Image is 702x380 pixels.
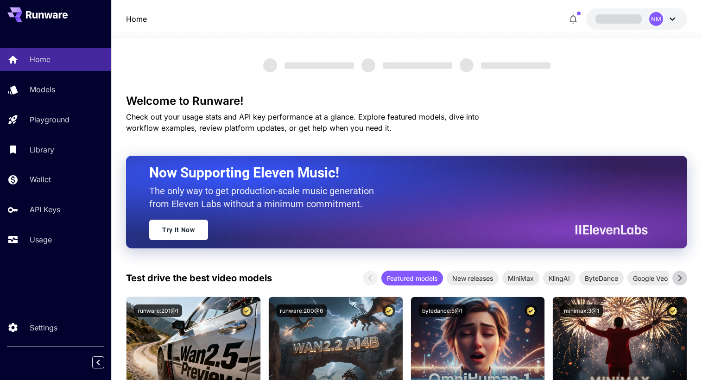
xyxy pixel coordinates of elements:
button: runware:200@6 [276,304,327,317]
span: New releases [447,273,499,283]
p: Playground [30,114,70,125]
span: KlingAI [543,273,576,283]
h2: Now Supporting Eleven Music! [149,164,641,182]
div: New releases [447,271,499,285]
button: Certified Model – Vetted for best performance and includes a commercial license. [383,304,395,317]
div: Featured models [381,271,443,285]
nav: breadcrumb [126,13,147,25]
p: API Keys [30,204,60,215]
div: Collapse sidebar [99,354,111,371]
button: Certified Model – Vetted for best performance and includes a commercial license. [240,304,253,317]
span: Featured models [381,273,443,283]
div: MiniMax [502,271,539,285]
button: NM [586,8,687,30]
span: MiniMax [502,273,539,283]
p: Usage [30,234,52,245]
button: bytedance:5@1 [418,304,466,317]
h3: Welcome to Runware! [126,95,687,108]
p: Wallet [30,174,51,185]
p: Home [30,54,51,65]
button: Certified Model – Vetted for best performance and includes a commercial license. [525,304,537,317]
button: minimax:3@1 [560,304,603,317]
a: Try It Now [149,220,208,240]
div: KlingAI [543,271,576,285]
p: Library [30,144,54,155]
p: The only way to get production-scale music generation from Eleven Labs without a minimum commitment. [149,184,381,210]
div: NM [649,12,663,26]
span: ByteDance [579,273,624,283]
div: Google Veo [627,271,673,285]
p: Models [30,84,55,95]
button: runware:201@1 [134,304,182,317]
button: Certified Model – Vetted for best performance and includes a commercial license. [667,304,679,317]
p: Test drive the best video models [126,271,272,285]
div: ByteDance [579,271,624,285]
span: Google Veo [627,273,673,283]
button: Collapse sidebar [92,356,104,368]
a: Home [126,13,147,25]
p: Settings [30,322,57,333]
span: Check out your usage stats and API key performance at a glance. Explore featured models, dive int... [126,112,479,133]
